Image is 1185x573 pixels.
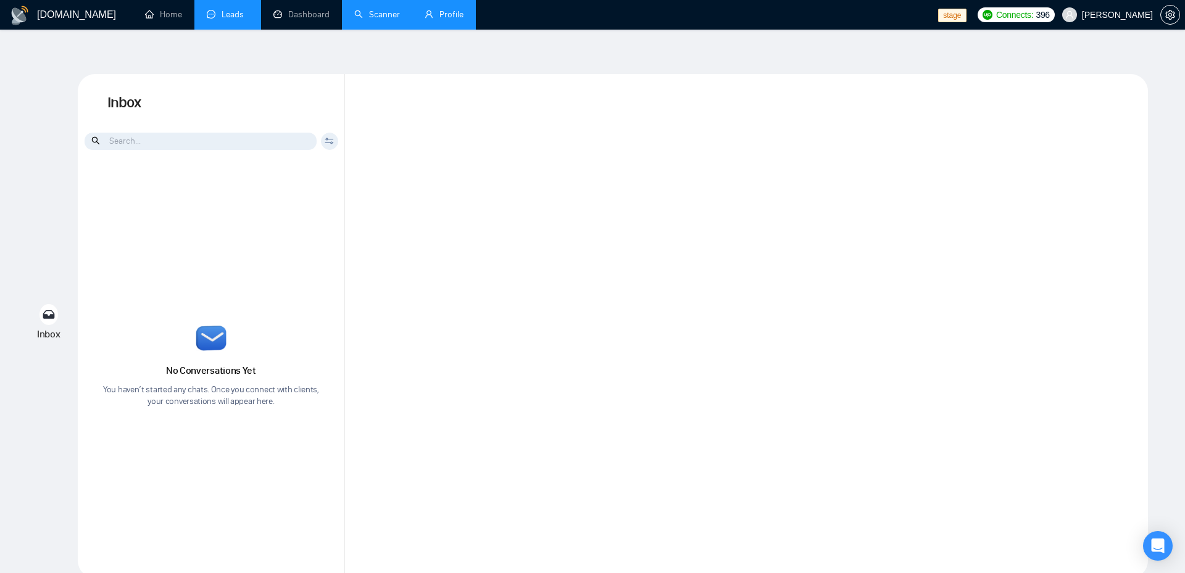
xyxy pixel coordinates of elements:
p: You haven’t started any chats. Once you connect with clients, your conversations will appear here. [95,384,328,407]
img: email-icon [196,326,227,351]
span: No Conversations Yet [166,365,256,376]
span: user [1065,10,1074,19]
h1: Inbox [78,74,345,132]
img: logo [10,6,30,25]
span: stage [938,9,966,22]
img: upwork-logo.png [983,10,992,20]
a: homeHome [145,9,182,20]
button: setting [1160,5,1180,25]
a: userProfile [425,9,464,20]
span: Inbox [37,328,60,340]
span: setting [1161,10,1179,20]
input: Search... [85,133,317,150]
a: messageLeads [207,9,249,20]
span: Connects: [996,8,1033,22]
div: Open Intercom Messenger [1143,531,1173,561]
span: 396 [1036,8,1049,22]
a: dashboardDashboard [273,9,330,20]
a: searchScanner [354,9,400,20]
a: setting [1160,10,1180,20]
span: search [91,134,102,147]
